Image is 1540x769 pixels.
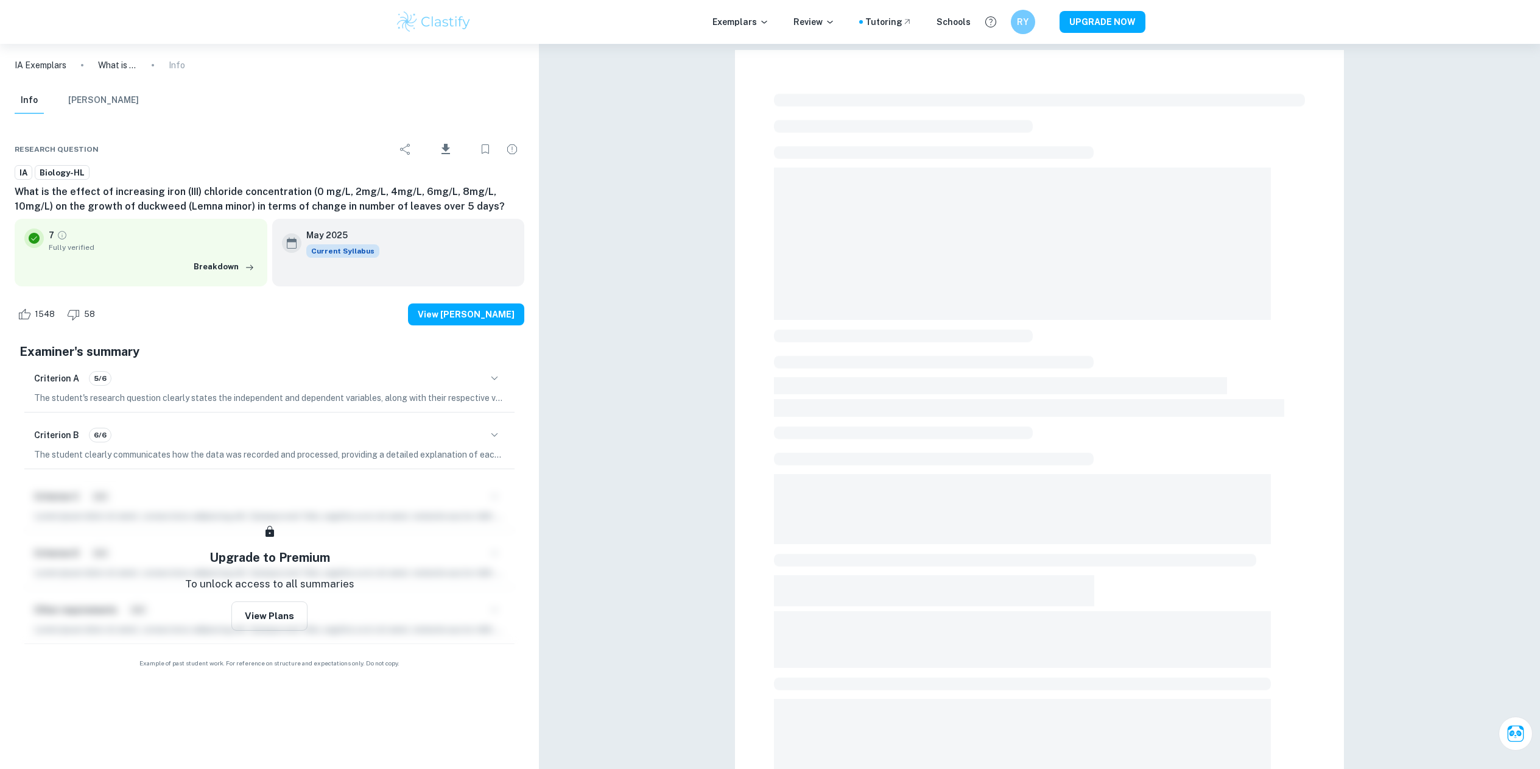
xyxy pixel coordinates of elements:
[1011,10,1035,34] button: RY
[393,137,418,161] div: Share
[98,58,137,72] p: What is the effect of increasing iron (III) chloride concentration (0 mg/L, 2mg/L, 4mg/L, 6mg/L, ...
[231,601,308,631] button: View Plans
[15,58,66,72] a: IA Exemplars
[395,10,473,34] img: Clastify logo
[15,185,524,214] h6: What is the effect of increasing iron (III) chloride concentration (0 mg/L, 2mg/L, 4mg/L, 6mg/L, ...
[64,305,102,324] div: Dislike
[77,308,102,321] span: 58
[28,308,62,321] span: 1548
[49,229,54,242] p: 7
[420,133,471,165] div: Download
[15,305,62,324] div: Like
[15,659,524,668] span: Example of past student work. For reference on structure and expectations only. Do not copy.
[90,373,111,384] span: 5/6
[34,372,79,385] h6: Criterion A
[408,303,524,325] button: View [PERSON_NAME]
[473,137,498,161] div: Bookmark
[35,165,90,180] a: Biology-HL
[306,244,379,258] span: Current Syllabus
[1060,11,1145,33] button: UPGRADE NOW
[1016,15,1030,29] h6: RY
[712,15,769,29] p: Exemplars
[15,165,32,180] a: IA
[1499,717,1533,751] button: Ask Clai
[49,242,258,253] span: Fully verified
[191,258,258,276] button: Breakdown
[34,428,79,442] h6: Criterion B
[169,58,185,72] p: Info
[15,144,99,155] span: Research question
[68,87,139,114] button: [PERSON_NAME]
[15,167,32,179] span: IA
[865,15,912,29] a: Tutoring
[980,12,1001,32] button: Help and Feedback
[500,137,524,161] div: Report issue
[937,15,971,29] a: Schools
[34,391,505,405] p: The student's research question clearly states the independent and dependent variables, along wit...
[209,548,330,567] h5: Upgrade to Premium
[57,230,68,241] a: Grade fully verified
[35,167,89,179] span: Biology-HL
[19,342,519,361] h5: Examiner's summary
[15,87,44,114] button: Info
[185,576,354,592] p: To unlock access to all summaries
[306,229,370,242] h6: May 2025
[306,244,379,258] div: This exemplar is based on the current syllabus. Feel free to refer to it for inspiration/ideas wh...
[34,448,505,461] p: The student clearly communicates how the data was recorded and processed, providing a detailed ex...
[793,15,835,29] p: Review
[90,430,111,441] span: 6/6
